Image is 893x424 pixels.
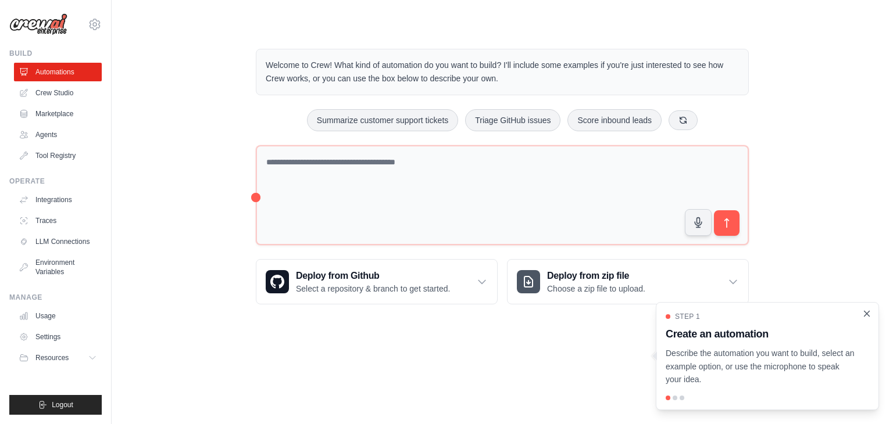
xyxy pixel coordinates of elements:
div: Operate [9,177,102,186]
a: Settings [14,328,102,346]
p: Select a repository & branch to get started. [296,283,450,294]
button: Close walkthrough [862,309,871,318]
div: Manage [9,293,102,302]
button: Logout [9,395,102,415]
a: Marketplace [14,105,102,123]
span: Step 1 [675,312,700,321]
span: Resources [35,353,69,362]
a: Tool Registry [14,146,102,165]
button: Triage GitHub issues [465,109,560,131]
p: Describe the automation you want to build, select an example option, or use the microphone to spe... [666,347,855,386]
a: Agents [14,125,102,144]
iframe: Chat Widget [835,368,893,424]
div: Build [9,49,102,58]
a: Traces [14,211,102,230]
button: Resources [14,348,102,367]
a: Environment Variables [14,253,102,281]
a: Usage [14,307,102,325]
h3: Create an automation [666,326,855,342]
button: Score inbound leads [567,109,662,131]
a: Crew Studio [14,84,102,102]
h3: Deploy from Github [296,269,450,283]
h3: Deploy from zip file [547,269,645,283]
p: Welcome to Crew! What kind of automation do you want to build? I'll include some examples if you'... [266,59,739,85]
a: LLM Connections [14,232,102,251]
p: Choose a zip file to upload. [547,283,645,294]
img: Logo [9,13,67,35]
a: Automations [14,63,102,81]
button: Summarize customer support tickets [307,109,458,131]
span: Logout [52,400,73,409]
a: Integrations [14,191,102,209]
